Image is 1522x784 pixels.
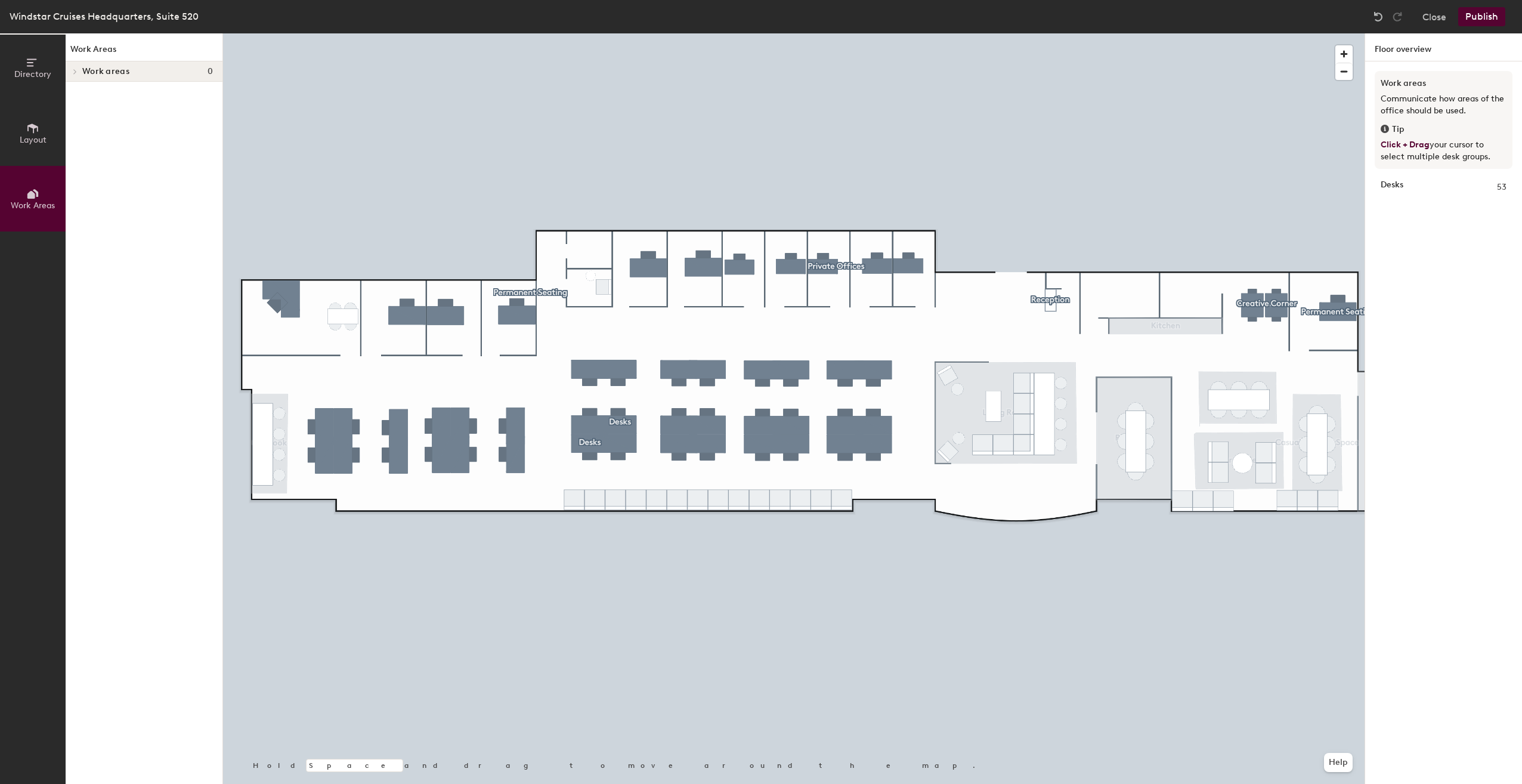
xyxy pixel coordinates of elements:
[1422,7,1446,26] button: Close
[20,135,47,145] span: Layout
[1365,33,1522,61] h1: Floor overview
[208,67,213,76] span: 0
[1324,753,1353,772] button: Help
[66,43,222,61] h1: Work Areas
[1458,7,1505,26] button: Publish
[1381,181,1403,194] strong: Desks
[1381,140,1430,150] span: Click + Drag
[1381,123,1506,136] div: Tip
[1497,181,1506,194] span: 53
[1381,77,1506,90] h3: Work areas
[1372,11,1384,23] img: Undo
[1391,11,1403,23] img: Redo
[10,9,199,24] div: Windstar Cruises Headquarters, Suite 520
[82,67,129,76] span: Work areas
[11,200,55,211] span: Work Areas
[1381,93,1506,117] p: Communicate how areas of the office should be used.
[1381,139,1506,163] p: your cursor to select multiple desk groups.
[14,69,51,79] span: Directory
